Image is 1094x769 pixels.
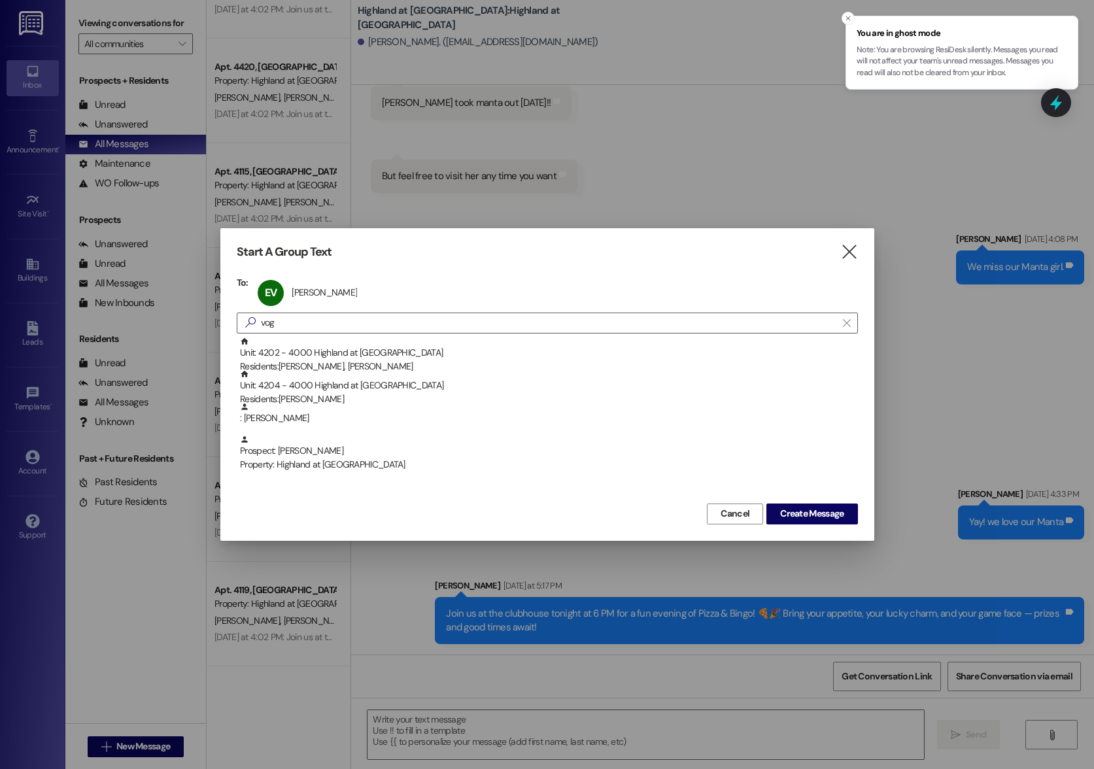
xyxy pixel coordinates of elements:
[237,435,858,468] div: Prospect: [PERSON_NAME]Property: Highland at [GEOGRAPHIC_DATA]
[857,44,1067,79] p: Note: You are browsing ResiDesk silently. Messages you read will not affect your team's unread me...
[240,369,858,407] div: Unit: 4204 - 4000 Highland at [GEOGRAPHIC_DATA]
[240,392,858,406] div: Residents: [PERSON_NAME]
[237,245,332,260] h3: Start A Group Text
[292,286,357,298] div: [PERSON_NAME]
[840,245,858,259] i: 
[265,286,277,299] span: EV
[237,277,248,288] h3: To:
[707,504,763,524] button: Cancel
[240,360,858,373] div: Residents: [PERSON_NAME], [PERSON_NAME]
[766,504,857,524] button: Create Message
[721,507,749,521] span: Cancel
[780,507,844,521] span: Create Message
[240,402,858,425] div: : [PERSON_NAME]
[842,12,855,25] button: Close toast
[261,314,836,332] input: Search for any contact or apartment
[237,337,858,369] div: Unit: 4202 - 4000 Highland at [GEOGRAPHIC_DATA]Residents:[PERSON_NAME], [PERSON_NAME]
[836,313,857,333] button: Clear text
[237,369,858,402] div: Unit: 4204 - 4000 Highland at [GEOGRAPHIC_DATA]Residents:[PERSON_NAME]
[240,458,858,471] div: Property: Highland at [GEOGRAPHIC_DATA]
[240,435,858,472] div: Prospect: [PERSON_NAME]
[857,27,1067,40] span: You are in ghost mode
[240,337,858,374] div: Unit: 4202 - 4000 Highland at [GEOGRAPHIC_DATA]
[237,402,858,435] div: : [PERSON_NAME]
[843,318,850,328] i: 
[240,316,261,330] i: 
